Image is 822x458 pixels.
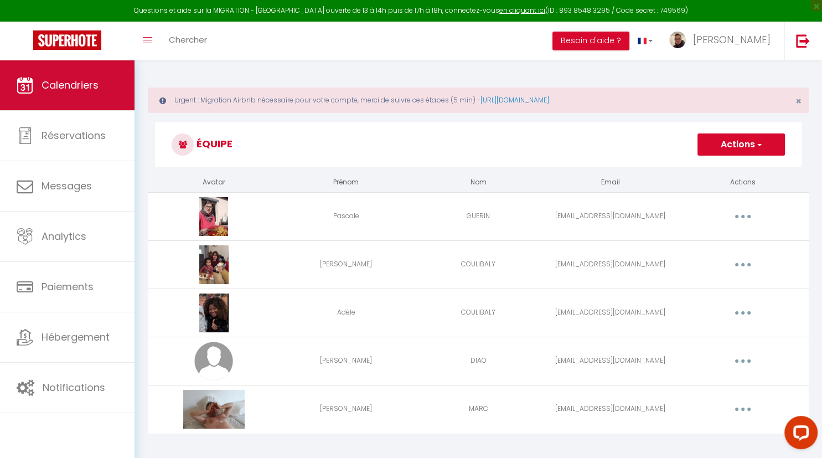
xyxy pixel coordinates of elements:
td: [EMAIL_ADDRESS][DOMAIN_NAME] [544,289,676,337]
span: Réservations [42,128,106,142]
button: Besoin d'aide ? [552,32,629,50]
th: Email [544,173,676,192]
h3: Équipe [155,122,802,167]
td: [PERSON_NAME] [280,337,412,385]
iframe: LiveChat chat widget [776,411,822,458]
img: 16800805941473.jpg [199,245,229,284]
button: Close [795,96,802,106]
img: avatar.png [194,342,233,380]
td: [EMAIL_ADDRESS][DOMAIN_NAME] [544,240,676,289]
span: Calendriers [42,78,99,92]
span: Chercher [169,34,207,45]
th: Prénom [280,173,412,192]
th: Avatar [148,173,280,192]
td: [EMAIL_ADDRESS][DOMAIN_NAME] [544,385,676,433]
span: × [795,94,802,108]
span: Paiements [42,280,94,294]
div: Urgent : Migration Airbnb nécessaire pour votre compte, merci de suivre ces étapes (5 min) - [148,88,809,113]
td: DIAO [412,337,545,385]
img: 17269396995111.png [183,390,245,429]
button: Actions [697,133,785,156]
span: [PERSON_NAME] [693,33,771,47]
td: GUERIN [412,192,545,240]
a: Chercher [161,22,215,60]
img: ... [669,32,686,48]
td: MARC [412,385,545,433]
img: logout [796,34,810,48]
img: 1678700215376.jpg [199,197,228,236]
a: [URL][DOMAIN_NAME] [480,95,549,105]
td: COULIBALY [412,240,545,289]
td: [PERSON_NAME] [280,385,412,433]
a: ... [PERSON_NAME] [661,22,784,60]
span: Messages [42,179,92,193]
td: Pascale [280,192,412,240]
td: COULIBALY [412,289,545,337]
img: 17144836099091.png [199,294,228,332]
a: en cliquant ici [499,6,545,15]
span: Hébergement [42,330,110,344]
span: Analytics [42,229,86,243]
td: Adèle [280,289,412,337]
img: Super Booking [33,30,101,50]
td: [EMAIL_ADDRESS][DOMAIN_NAME] [544,192,676,240]
td: [EMAIL_ADDRESS][DOMAIN_NAME] [544,337,676,385]
th: Actions [676,173,809,192]
span: Notifications [43,380,105,394]
th: Nom [412,173,545,192]
td: [PERSON_NAME] [280,240,412,289]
